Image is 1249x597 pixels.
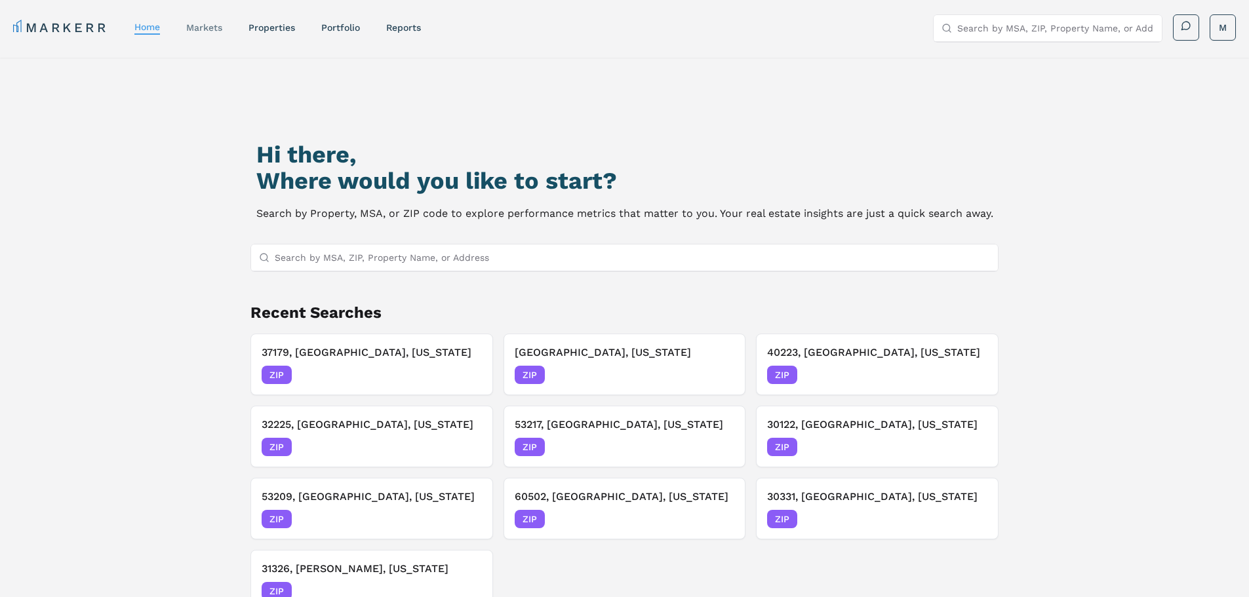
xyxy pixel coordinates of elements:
[504,478,746,539] button: Remove 60502, Aurora, Illinois60502, [GEOGRAPHIC_DATA], [US_STATE]ZIP[DATE]
[256,142,993,168] h1: Hi there,
[134,22,160,32] a: home
[248,22,295,33] a: properties
[515,366,545,384] span: ZIP
[1210,14,1236,41] button: M
[515,438,545,456] span: ZIP
[250,302,999,323] h2: Recent Searches
[958,440,987,453] span: [DATE]
[262,489,482,505] h3: 53209, [GEOGRAPHIC_DATA], [US_STATE]
[262,417,482,433] h3: 32225, [GEOGRAPHIC_DATA], [US_STATE]
[767,438,797,456] span: ZIP
[705,440,734,453] span: [DATE]
[321,22,360,33] a: Portfolio
[705,512,734,526] span: [DATE]
[275,244,991,271] input: Search by MSA, ZIP, Property Name, or Address
[515,510,545,528] span: ZIP
[262,366,292,384] span: ZIP
[262,438,292,456] span: ZIP
[250,334,493,395] button: Remove 37179, Thompsons Station, Tennessee37179, [GEOGRAPHIC_DATA], [US_STATE]ZIP[DATE]
[186,22,222,33] a: markets
[452,368,482,381] span: [DATE]
[504,406,746,467] button: Remove 53217, Glendale, Wisconsin53217, [GEOGRAPHIC_DATA], [US_STATE]ZIP[DATE]
[515,345,735,360] h3: [GEOGRAPHIC_DATA], [US_STATE]
[13,18,108,37] a: MARKERR
[386,22,421,33] a: reports
[756,406,999,467] button: Remove 30122, Lithia Springs, Georgia30122, [GEOGRAPHIC_DATA], [US_STATE]ZIP[DATE]
[515,489,735,505] h3: 60502, [GEOGRAPHIC_DATA], [US_STATE]
[256,204,993,223] p: Search by Property, MSA, or ZIP code to explore performance metrics that matter to you. Your real...
[452,440,482,453] span: [DATE]
[504,334,746,395] button: Remove 92110, San Diego, California[GEOGRAPHIC_DATA], [US_STATE]ZIP[DATE]
[767,417,987,433] h3: 30122, [GEOGRAPHIC_DATA], [US_STATE]
[515,417,735,433] h3: 53217, [GEOGRAPHIC_DATA], [US_STATE]
[767,510,797,528] span: ZIP
[957,15,1154,41] input: Search by MSA, ZIP, Property Name, or Address
[262,345,482,360] h3: 37179, [GEOGRAPHIC_DATA], [US_STATE]
[756,478,999,539] button: Remove 30331, Atlanta, Georgia30331, [GEOGRAPHIC_DATA], [US_STATE]ZIP[DATE]
[767,366,797,384] span: ZIP
[705,368,734,381] span: [DATE]
[1219,21,1227,34] span: M
[452,512,482,526] span: [DATE]
[958,512,987,526] span: [DATE]
[767,489,987,505] h3: 30331, [GEOGRAPHIC_DATA], [US_STATE]
[250,478,493,539] button: Remove 53209, Milwaukee, Wisconsin53209, [GEOGRAPHIC_DATA], [US_STATE]ZIP[DATE]
[767,345,987,360] h3: 40223, [GEOGRAPHIC_DATA], [US_STATE]
[262,561,482,577] h3: 31326, [PERSON_NAME], [US_STATE]
[250,406,493,467] button: Remove 32225, Jacksonville, Florida32225, [GEOGRAPHIC_DATA], [US_STATE]ZIP[DATE]
[756,334,999,395] button: Remove 40223, Blue Ridge Manor, Kentucky40223, [GEOGRAPHIC_DATA], [US_STATE]ZIP[DATE]
[262,510,292,528] span: ZIP
[958,368,987,381] span: [DATE]
[256,168,993,194] h2: Where would you like to start?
